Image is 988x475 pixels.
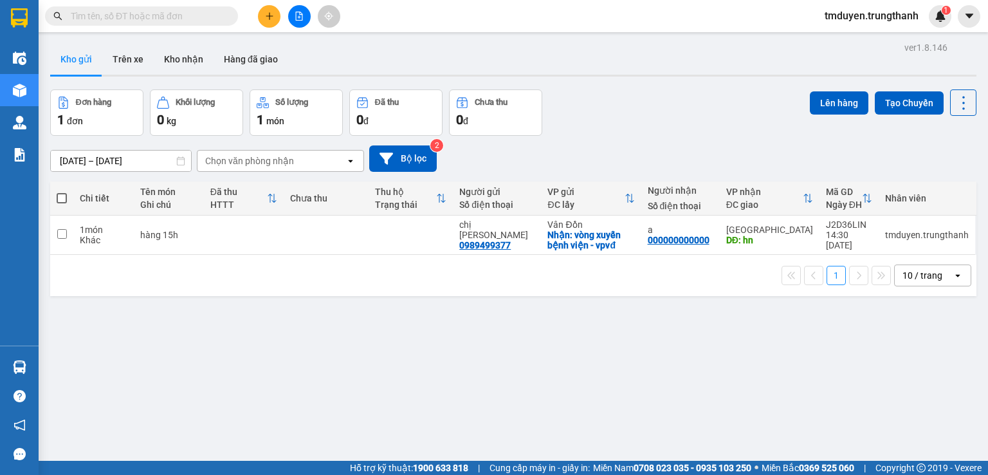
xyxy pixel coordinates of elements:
[885,193,969,203] div: Nhân viên
[634,463,751,473] strong: 0708 023 035 - 0935 103 250
[318,5,340,28] button: aim
[140,200,197,210] div: Ghi chú
[902,269,942,282] div: 10 / trang
[917,463,926,472] span: copyright
[140,230,197,240] div: hàng 15h
[935,10,946,22] img: icon-new-feature
[204,182,284,216] th: Toggle SortBy
[489,461,590,475] span: Cung cấp máy in - giấy in:
[478,461,480,475] span: |
[547,230,634,250] div: Nhận: vòng xuyến bệnh viện - vpvđ
[265,12,274,21] span: plus
[459,187,535,197] div: Người gửi
[210,200,267,210] div: HTTT
[11,8,28,28] img: logo-vxr
[67,116,83,126] span: đơn
[205,154,294,167] div: Chọn văn phòng nhận
[547,187,624,197] div: VP gửi
[324,12,333,21] span: aim
[13,116,26,129] img: warehouse-icon
[413,463,468,473] strong: 1900 633 818
[726,187,803,197] div: VP nhận
[726,200,803,210] div: ĐC giao
[76,98,111,107] div: Đơn hàng
[958,5,980,28] button: caret-down
[648,235,709,245] div: 000000000000
[157,112,164,127] span: 0
[14,390,26,402] span: question-circle
[885,230,969,240] div: tmduyen.trungthanh
[363,116,369,126] span: đ
[288,5,311,28] button: file-add
[875,91,944,115] button: Tạo Chuyến
[176,98,215,107] div: Khối lượng
[826,219,872,230] div: J2D36LIN
[449,89,542,136] button: Chưa thu0đ
[547,219,634,230] div: Vân Đồn
[167,116,176,126] span: kg
[726,225,813,235] div: [GEOGRAPHIC_DATA]
[14,419,26,431] span: notification
[80,193,127,203] div: Chi tiết
[799,463,854,473] strong: 0369 525 060
[430,139,443,152] sup: 2
[51,151,191,171] input: Select a date range.
[720,182,819,216] th: Toggle SortBy
[375,200,437,210] div: Trạng thái
[755,465,758,470] span: ⚪️
[71,9,223,23] input: Tìm tên, số ĐT hoặc mã đơn
[648,185,713,196] div: Người nhận
[369,145,437,172] button: Bộ lọc
[814,8,929,24] span: tmduyen.trungthanh
[541,182,641,216] th: Toggle SortBy
[13,360,26,374] img: warehouse-icon
[13,51,26,65] img: warehouse-icon
[593,461,751,475] span: Miền Nam
[648,225,713,235] div: a
[964,10,975,22] span: caret-down
[13,84,26,97] img: warehouse-icon
[459,219,535,240] div: chị hoa
[80,225,127,235] div: 1 món
[826,187,862,197] div: Mã GD
[475,98,508,107] div: Chưa thu
[214,44,288,75] button: Hàng đã giao
[80,235,127,245] div: Khác
[648,201,713,211] div: Số điện thoại
[826,230,872,250] div: 14:30 [DATE]
[944,6,948,15] span: 1
[258,5,280,28] button: plus
[810,91,868,115] button: Lên hàng
[13,148,26,162] img: solution-icon
[827,266,846,285] button: 1
[904,41,947,55] div: ver 1.8.146
[275,98,308,107] div: Số lượng
[50,89,143,136] button: Đơn hàng1đơn
[57,112,64,127] span: 1
[349,89,443,136] button: Đã thu0đ
[150,89,243,136] button: Khối lượng0kg
[266,116,284,126] span: món
[250,89,343,136] button: Số lượng1món
[762,461,854,475] span: Miền Bắc
[210,187,267,197] div: Đã thu
[140,187,197,197] div: Tên món
[102,44,154,75] button: Trên xe
[50,44,102,75] button: Kho gửi
[375,187,437,197] div: Thu hộ
[547,200,624,210] div: ĐC lấy
[864,461,866,475] span: |
[456,112,463,127] span: 0
[459,240,511,250] div: 0989499377
[14,448,26,460] span: message
[356,112,363,127] span: 0
[53,12,62,21] span: search
[290,193,362,203] div: Chưa thu
[345,156,356,166] svg: open
[257,112,264,127] span: 1
[350,461,468,475] span: Hỗ trợ kỹ thuật:
[295,12,304,21] span: file-add
[826,200,862,210] div: Ngày ĐH
[375,98,399,107] div: Đã thu
[819,182,879,216] th: Toggle SortBy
